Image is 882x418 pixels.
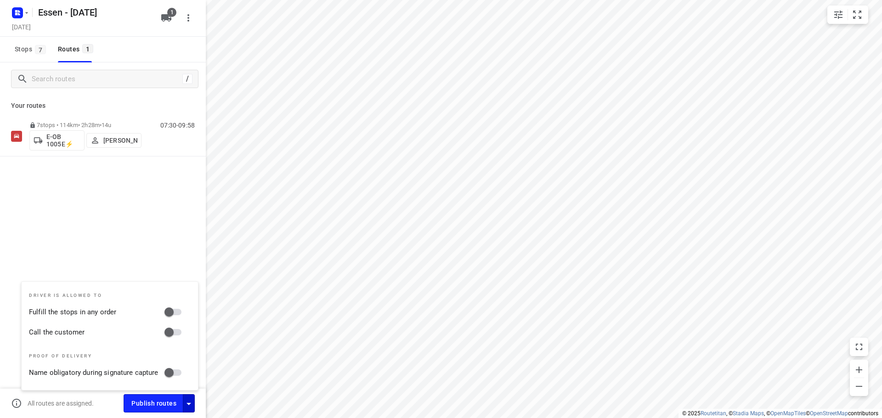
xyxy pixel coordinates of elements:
[29,353,187,359] p: Proof of delivery
[29,293,187,298] p: Driver is allowed to
[103,137,137,144] p: [PERSON_NAME]
[160,122,195,129] p: 07:30-09:58
[58,44,96,55] div: Routes
[46,133,80,148] p: E-OB 1005E⚡
[770,410,806,417] a: OpenMapTiles
[29,368,158,378] label: Name obligatory during signature capture
[157,9,175,27] button: 1
[827,6,868,24] div: small contained button group
[167,8,176,17] span: 1
[34,5,153,20] h5: Rename
[810,410,848,417] a: OpenStreetMap
[182,74,192,84] div: /
[15,44,49,55] span: Stops
[29,327,85,338] label: Call the customer
[733,410,764,417] a: Stadia Maps
[102,122,111,128] span: 14u
[28,400,94,407] p: All routes are assigned.
[682,410,878,417] li: © 2025 , © , © © contributors
[86,133,141,148] button: [PERSON_NAME]
[8,22,34,32] h5: Project date
[11,101,195,111] p: Your routes
[100,122,102,128] span: •
[829,6,848,24] button: Map settings
[848,6,866,24] button: Fit zoom
[701,410,726,417] a: Routetitan
[29,130,85,150] button: E-OB 1005E⚡
[179,9,198,27] button: More
[183,397,194,409] div: Driver app settings
[35,45,46,54] span: 7
[29,307,116,318] label: Fulfill the stops in any order
[124,394,183,412] button: Publish routes
[82,44,93,53] span: 1
[29,122,141,128] p: 7 stops • 114km • 2h28m
[131,398,176,409] span: Publish routes
[32,72,182,86] input: Search routes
